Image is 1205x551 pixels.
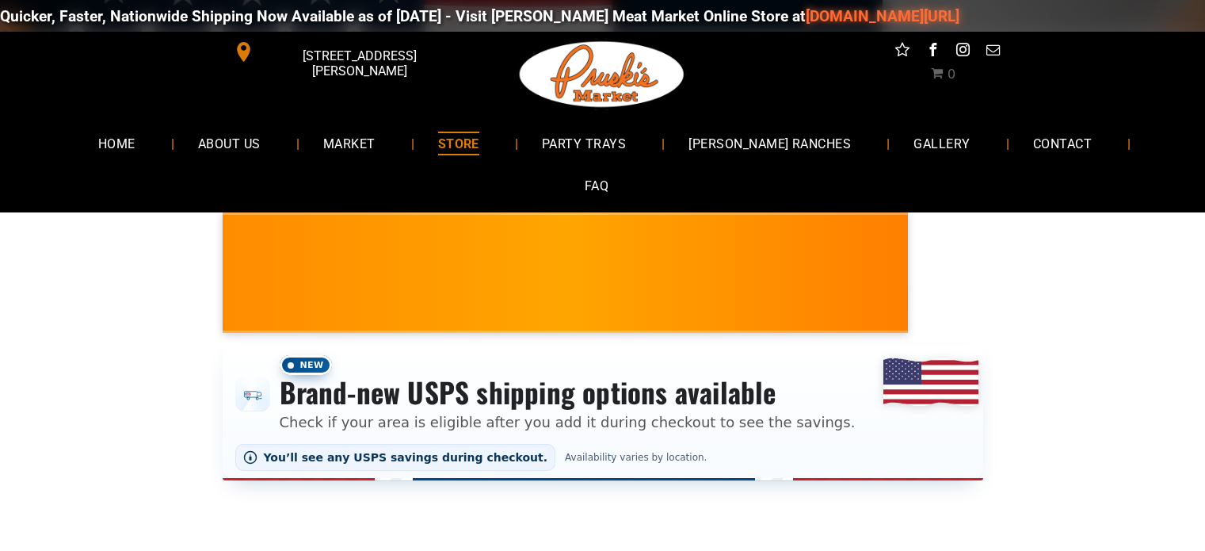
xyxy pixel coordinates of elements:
[982,40,1003,64] a: email
[280,411,856,433] p: Check if your area is eligible after you add it during checkout to see the savings.
[264,451,548,464] span: You’ll see any USPS savings during checkout.
[890,122,993,164] a: GALLERY
[561,165,632,207] a: FAQ
[948,67,955,82] span: 0
[223,40,465,64] a: [STREET_ADDRESS][PERSON_NAME]
[280,375,856,410] h3: Brand-new USPS shipping options available
[952,40,973,64] a: instagram
[518,122,650,164] a: PARTY TRAYS
[517,32,688,117] img: Pruski-s+Market+HQ+Logo2-1920w.png
[1009,122,1115,164] a: CONTACT
[174,122,284,164] a: ABOUT US
[280,355,332,375] span: New
[922,40,943,64] a: facebook
[414,122,503,164] a: STORE
[257,40,461,86] span: [STREET_ADDRESS][PERSON_NAME]
[74,122,159,164] a: HOME
[299,122,399,164] a: MARKET
[802,7,955,25] a: [DOMAIN_NAME][URL]
[223,346,983,480] div: Shipping options announcement
[892,40,913,64] a: Social network
[562,452,710,463] span: Availability varies by location.
[665,122,875,164] a: [PERSON_NAME] RANCHES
